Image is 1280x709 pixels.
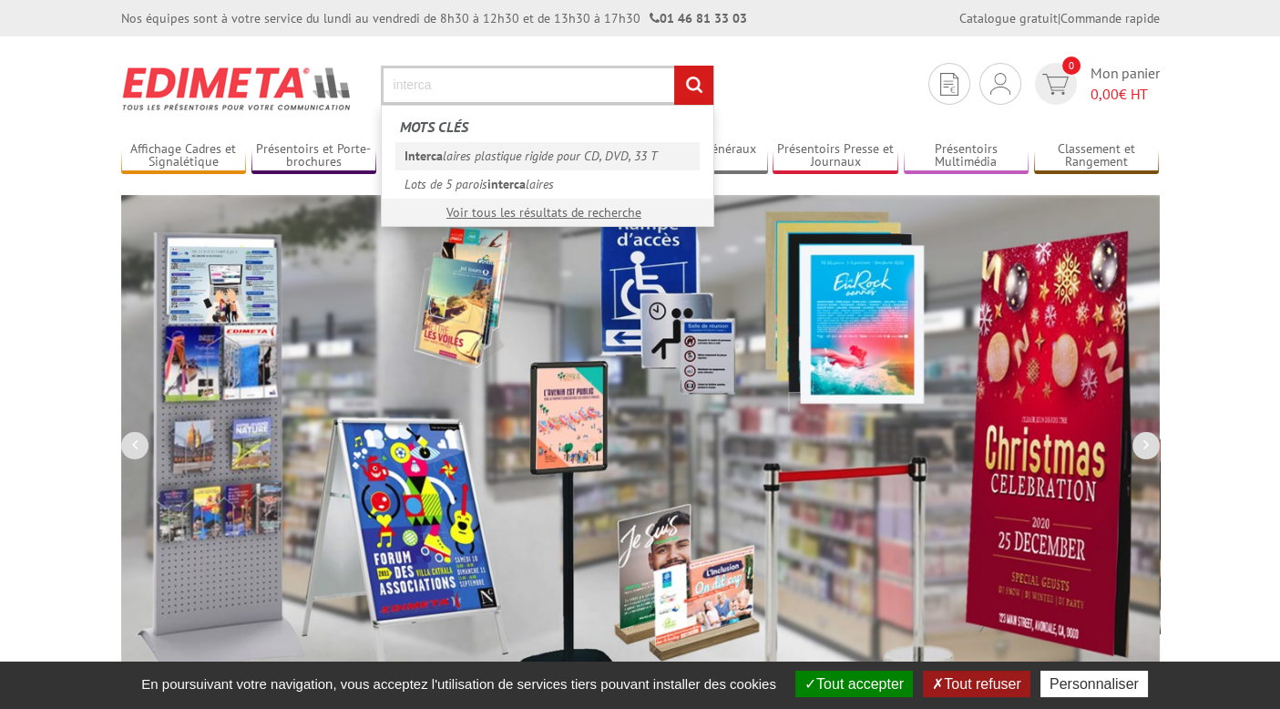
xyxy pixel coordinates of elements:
button: Personnaliser (fenêtre modale) [1040,671,1148,697]
a: devis rapide 0 Mon panier 0,00€ HT [1030,63,1160,105]
em: Interca [404,148,443,164]
span: 0,00 [1091,85,1119,103]
a: Intercalaires plastique rigide pour CD, DVD, 33 T [395,142,700,170]
input: rechercher [674,66,713,105]
input: Rechercher un produit ou une référence... [381,66,714,105]
span: Mots clés [400,118,468,136]
span: En poursuivant votre navigation, vous acceptez l'utilisation de services tiers pouvant installer ... [132,676,785,692]
img: Présentoir, panneau, stand - Edimeta - PLV, affichage, mobilier bureau, entreprise [121,55,353,122]
button: Tout accepter [795,671,913,697]
a: Présentoirs et Porte-brochures [251,141,377,171]
a: Catalogue gratuit [959,10,1058,26]
a: Présentoirs Multimédia [904,141,1029,171]
img: devis rapide [1042,74,1069,95]
span: 0 [1062,57,1080,75]
a: Affichage Cadres et Signalétique [121,141,247,171]
a: Lots de 5 paroisintercalaires [395,170,700,198]
img: devis rapide [940,73,958,96]
a: Voir tous les résultats de recherche [446,204,641,221]
div: | [959,9,1160,27]
a: Présentoirs Presse et Journaux [773,141,898,171]
strong: 01 46 81 33 03 [650,10,747,26]
a: Commande rapide [1060,10,1160,26]
div: Rechercher un produit ou une référence... [381,105,714,227]
button: Tout refuser [923,671,1029,697]
span: € HT [1091,84,1160,105]
img: devis rapide [990,73,1010,95]
em: interca [487,176,526,192]
a: Classement et Rangement [1034,141,1160,171]
span: Mon panier [1091,63,1160,105]
div: Nos équipes sont à votre service du lundi au vendredi de 8h30 à 12h30 et de 13h30 à 17h30 [121,9,747,27]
